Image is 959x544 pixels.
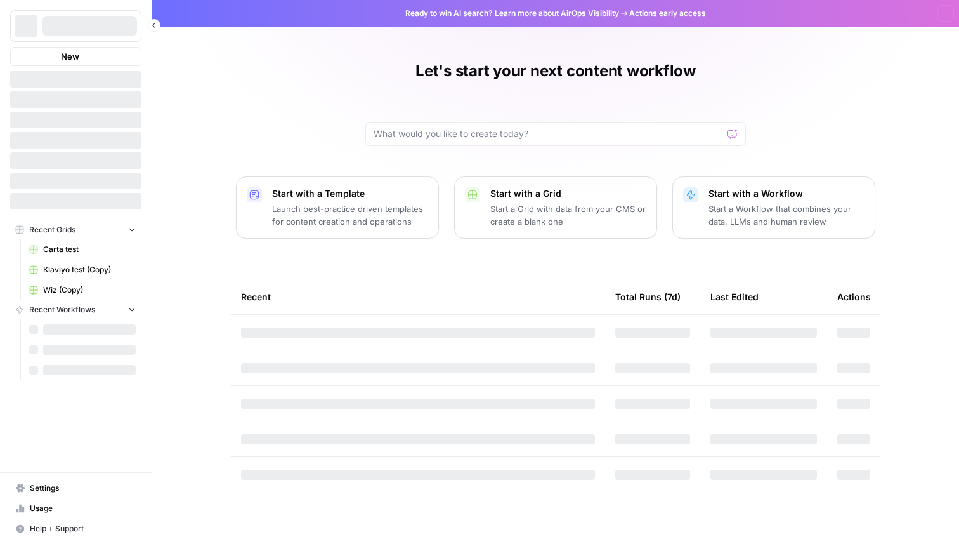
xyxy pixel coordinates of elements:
[374,128,722,140] input: What would you like to create today?
[495,8,537,18] a: Learn more
[43,284,136,296] span: Wiz (Copy)
[30,523,136,534] span: Help + Support
[61,50,79,63] span: New
[10,519,141,539] button: Help + Support
[43,264,136,275] span: Klaviyo test (Copy)
[10,498,141,519] a: Usage
[708,187,864,200] p: Start with a Workflow
[10,300,141,319] button: Recent Workflows
[29,304,95,315] span: Recent Workflows
[10,47,141,66] button: New
[710,279,759,314] div: Last Edited
[29,224,75,236] span: Recent Grids
[272,187,428,200] p: Start with a Template
[43,244,136,255] span: Carta test
[23,260,141,280] a: Klaviyo test (Copy)
[30,503,136,514] span: Usage
[490,202,646,228] p: Start a Grid with data from your CMS or create a blank one
[615,279,681,314] div: Total Runs (7d)
[272,202,428,228] p: Launch best-practice driven templates for content creation and operations
[23,280,141,300] a: Wiz (Copy)
[837,279,871,314] div: Actions
[30,482,136,494] span: Settings
[241,279,595,314] div: Recent
[23,239,141,260] a: Carta test
[10,220,141,239] button: Recent Grids
[672,176,875,239] button: Start with a WorkflowStart a Workflow that combines your data, LLMs and human review
[236,176,439,239] button: Start with a TemplateLaunch best-practice driven templates for content creation and operations
[10,478,141,498] a: Settings
[490,187,646,200] p: Start with a Grid
[415,61,696,81] h1: Let's start your next content workflow
[454,176,657,239] button: Start with a GridStart a Grid with data from your CMS or create a blank one
[405,8,619,19] span: Ready to win AI search? about AirOps Visibility
[708,202,864,228] p: Start a Workflow that combines your data, LLMs and human review
[629,8,706,19] span: Actions early access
